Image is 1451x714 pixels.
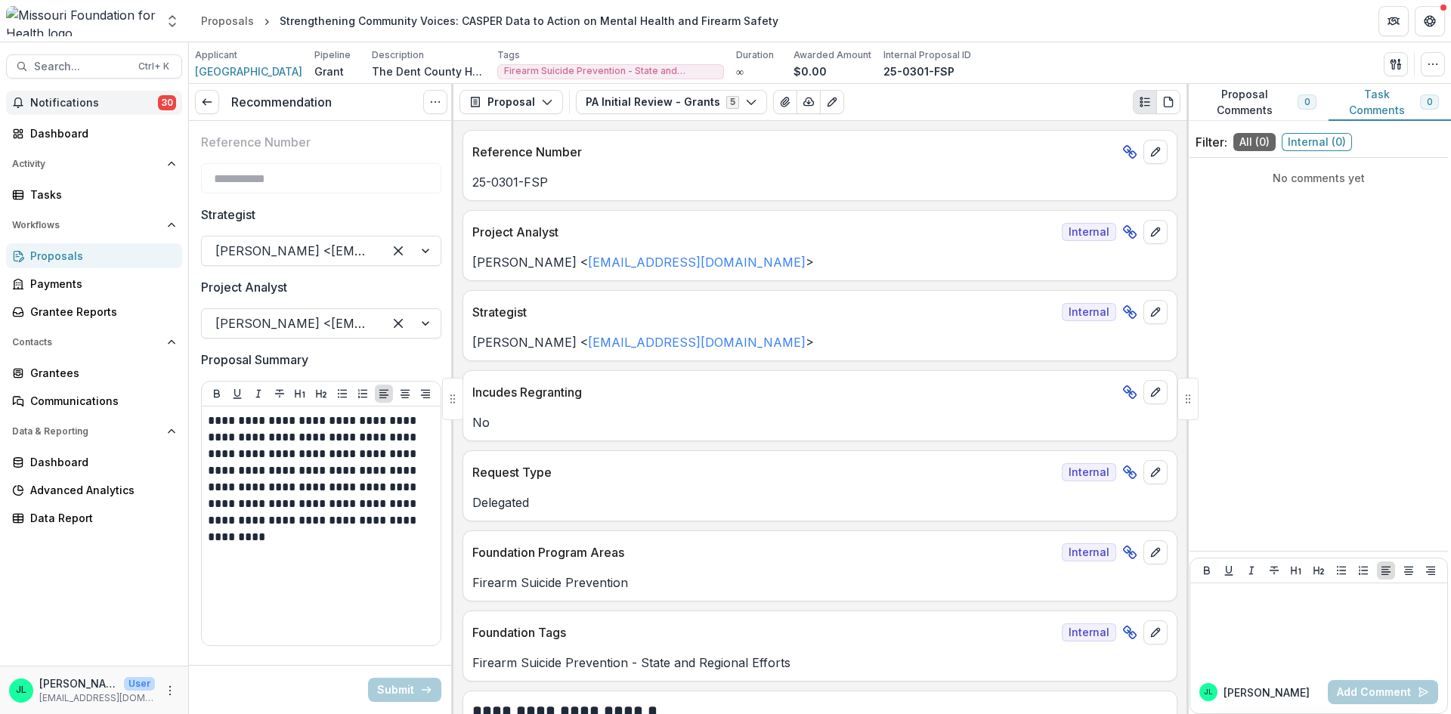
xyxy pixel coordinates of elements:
button: Bullet List [1332,561,1350,580]
button: edit [1143,300,1168,324]
p: Duration [736,48,774,62]
button: View Attached Files [773,90,797,114]
span: Search... [34,60,129,73]
span: Internal [1062,543,1116,561]
button: Align Center [1400,561,1418,580]
button: edit [1143,220,1168,244]
p: Filter: [1196,133,1227,151]
p: Strategist [472,303,1056,321]
p: No [472,413,1168,431]
p: Project Analyst [201,278,287,296]
button: Heading 1 [1287,561,1305,580]
span: 30 [158,95,176,110]
button: edit [1143,140,1168,164]
nav: breadcrumb [195,10,784,32]
span: Internal [1062,623,1116,641]
span: Data & Reporting [12,426,161,437]
p: Tags [497,48,520,62]
a: Payments [6,271,182,296]
a: [GEOGRAPHIC_DATA] [195,63,302,79]
a: [EMAIL_ADDRESS][DOMAIN_NAME] [588,255,806,270]
a: Proposals [6,243,182,268]
p: [PERSON_NAME] [1224,685,1310,700]
button: Bullet List [333,385,351,403]
a: Grantee Reports [6,299,182,324]
button: More [161,682,179,700]
p: $0.00 [794,63,827,79]
p: [PERSON_NAME] < > [472,253,1168,271]
button: PDF view [1156,90,1180,114]
p: Strategist [201,206,255,224]
button: Proposal Comments [1186,84,1329,121]
p: Firearm Suicide Prevention [472,573,1168,592]
div: Tasks [30,187,170,202]
button: Align Center [396,385,414,403]
p: No comments yet [1196,170,1442,186]
button: Bold [1198,561,1216,580]
p: Firearm Suicide Prevention - State and Regional Efforts [472,654,1168,672]
p: Delegated [472,493,1168,512]
div: Ctrl + K [135,58,172,75]
button: Plaintext view [1133,90,1157,114]
button: Task Comments [1329,84,1451,121]
button: Align Left [375,385,393,403]
button: edit [1143,620,1168,644]
div: Jessi LaRose [16,685,26,695]
p: [PERSON_NAME] < > [472,333,1168,351]
div: Proposals [201,13,254,29]
button: Italicize [1242,561,1261,580]
button: Open Data & Reporting [6,419,182,444]
div: Data Report [30,510,170,526]
p: [EMAIL_ADDRESS][DOMAIN_NAME] [39,691,155,705]
a: Dashboard [6,450,182,474]
p: Incudes Regranting [472,383,1116,401]
p: Grant [314,63,344,79]
button: Align Left [1377,561,1395,580]
p: Applicant [195,48,237,62]
a: Advanced Analytics [6,478,182,502]
button: Add Comment [1328,680,1438,704]
p: [PERSON_NAME] [39,675,118,691]
p: Request Type [472,463,1056,481]
a: Communications [6,388,182,413]
div: Strengthening Community Voices: CASPER Data to Action on Mental Health and Firearm Safety [280,13,778,29]
button: Strike [1265,561,1283,580]
button: Get Help [1415,6,1445,36]
p: Reference Number [472,143,1116,161]
button: Partners [1378,6,1409,36]
a: Data Report [6,505,182,530]
span: 0 [1304,97,1310,107]
button: Submit [368,678,441,702]
button: Open entity switcher [162,6,183,36]
button: Align Right [416,385,435,403]
span: Internal [1062,303,1116,321]
span: Internal [1062,223,1116,241]
span: Activity [12,159,161,169]
button: Open Workflows [6,213,182,237]
button: Heading 2 [312,385,330,403]
p: 25-0301-FSP [883,63,954,79]
button: Bold [208,385,226,403]
button: Ordered List [1354,561,1372,580]
button: Open Contacts [6,330,182,354]
div: Dashboard [30,454,170,470]
p: Foundation Program Areas [472,543,1056,561]
p: Internal Proposal ID [883,48,971,62]
img: Missouri Foundation for Health logo [6,6,156,36]
a: Proposals [195,10,260,32]
p: User [124,677,155,691]
div: Jessi LaRose [1204,688,1213,696]
p: Project Analyst [472,223,1056,241]
div: Dashboard [30,125,170,141]
button: edit [1143,540,1168,564]
div: Communications [30,393,170,409]
p: Pipeline [314,48,351,62]
button: Heading 1 [291,385,309,403]
span: Internal [1062,463,1116,481]
h3: Recommendation [231,95,332,110]
button: Open Activity [6,152,182,176]
button: Align Right [1422,561,1440,580]
button: edit [1143,460,1168,484]
p: Foundation Tags [472,623,1056,641]
button: Underline [228,385,246,403]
